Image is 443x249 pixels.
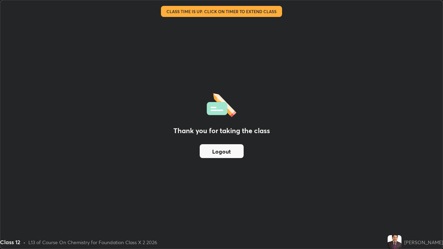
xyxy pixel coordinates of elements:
img: 682439f971974016be8beade0d312caf.jpg [388,235,401,249]
div: • [23,239,26,246]
div: [PERSON_NAME] [404,239,443,246]
img: offlineFeedback.1438e8b3.svg [207,91,236,117]
div: L13 of Course On Chemistry for Foundation Class X 2 2026 [28,239,157,246]
h2: Thank you for taking the class [173,126,270,136]
button: Logout [200,144,244,158]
